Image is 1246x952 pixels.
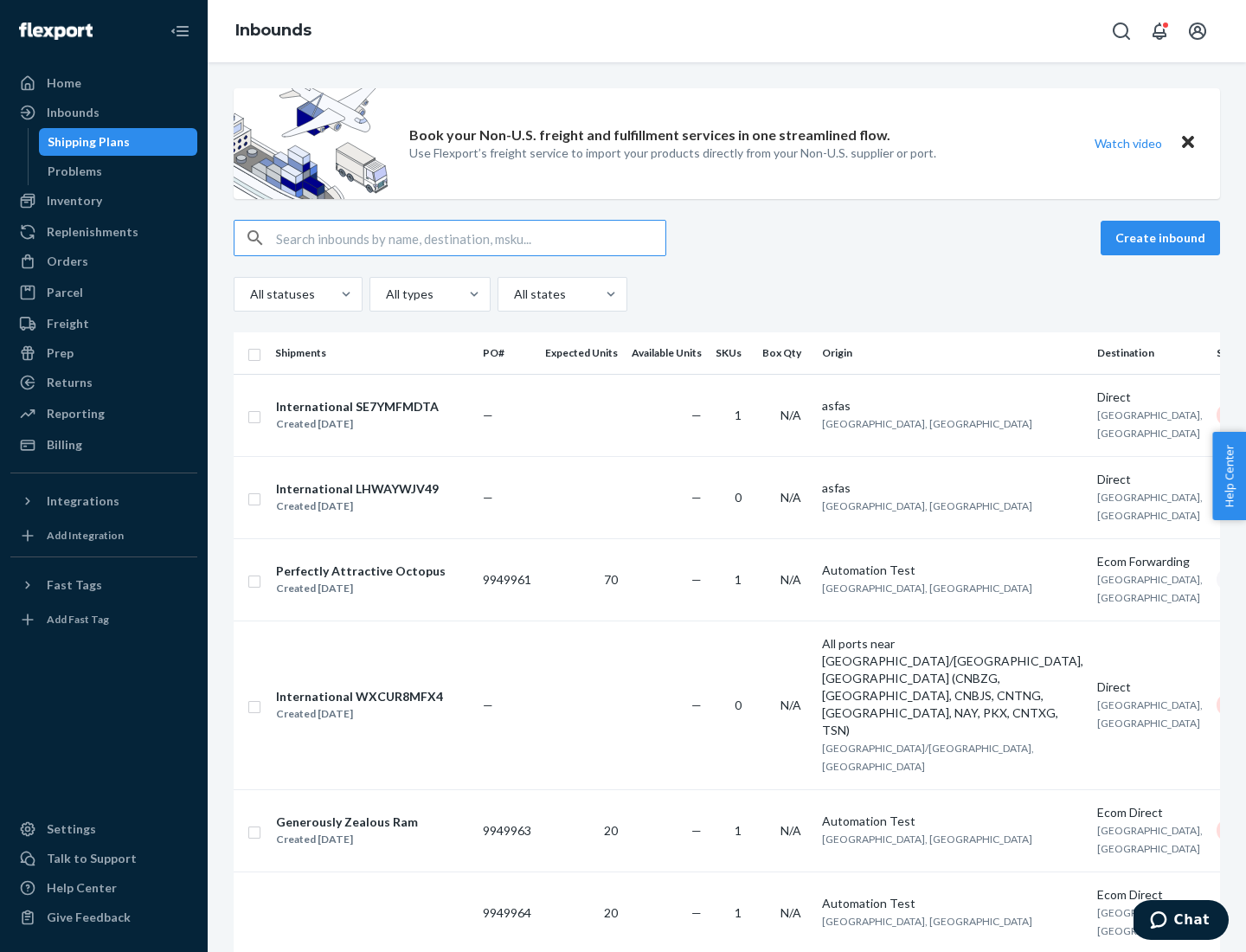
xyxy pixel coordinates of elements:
span: N/A [780,905,801,920]
span: N/A [780,572,801,587]
div: Help Center [47,879,117,897]
img: Flexport logo [19,23,93,40]
div: Perfectly Attractive Octopus [276,563,446,580]
a: Replenishments [10,218,197,246]
div: asfas [822,479,1083,497]
button: Give Feedback [10,904,197,931]
input: All types [384,286,386,303]
span: 1 [735,823,742,838]
span: 1 [735,905,742,920]
div: International SE7YMFMDTA [276,398,439,415]
button: Talk to Support [10,845,197,872]
span: — [691,490,702,505]
div: Add Fast Tag [47,612,109,627]
div: Created [DATE] [276,705,443,723]
a: Returns [10,369,197,396]
div: Created [DATE] [276,580,446,597]
span: 0 [735,490,742,505]
span: 1 [735,408,742,422]
div: Billing [47,436,82,453]
span: — [691,905,702,920]
th: Expected Units [538,332,625,374]
button: Open account menu [1180,14,1215,48]
div: Created [DATE] [276,498,439,515]
span: [GEOGRAPHIC_DATA]/[GEOGRAPHIC_DATA], [GEOGRAPHIC_DATA] [822,742,1034,773]
span: — [691,572,702,587]
div: Direct [1097,471,1203,488]
div: Automation Test [822,562,1083,579]
span: [GEOGRAPHIC_DATA], [GEOGRAPHIC_DATA] [1097,698,1203,730]
th: Shipments [268,332,476,374]
a: Home [10,69,197,97]
a: Freight [10,310,197,338]
th: Destination [1090,332,1210,374]
a: Problems [39,158,198,185]
span: 70 [604,572,618,587]
button: Close Navigation [163,14,197,48]
a: Help Center [10,874,197,902]
button: Create inbound [1101,221,1220,255]
div: Reporting [47,405,105,422]
ol: breadcrumbs [222,6,325,56]
input: All states [512,286,514,303]
span: — [483,698,493,712]
a: Add Integration [10,522,197,550]
div: Direct [1097,389,1203,406]
a: Add Fast Tag [10,606,197,634]
div: Returns [47,374,93,391]
div: Direct [1097,679,1203,696]
span: [GEOGRAPHIC_DATA], [GEOGRAPHIC_DATA] [1097,491,1203,522]
span: [GEOGRAPHIC_DATA], [GEOGRAPHIC_DATA] [1097,824,1203,855]
a: Parcel [10,279,197,306]
a: Settings [10,815,197,843]
span: N/A [780,408,801,422]
div: Shipping Plans [48,133,130,151]
div: Add Integration [47,528,124,543]
th: SKUs [709,332,755,374]
a: Prep [10,339,197,367]
button: Fast Tags [10,571,197,599]
th: Box Qty [755,332,815,374]
div: Created [DATE] [276,831,418,848]
th: PO# [476,332,538,374]
td: 9949961 [476,538,538,621]
div: Inventory [47,192,102,209]
div: Home [47,74,81,92]
a: Inventory [10,187,197,215]
span: [GEOGRAPHIC_DATA], [GEOGRAPHIC_DATA] [822,915,1032,928]
span: [GEOGRAPHIC_DATA], [GEOGRAPHIC_DATA] [822,582,1032,595]
div: Give Feedback [47,909,131,926]
div: Automation Test [822,813,1083,830]
p: Book your Non-U.S. freight and fulfillment services in one streamlined flow. [409,125,890,145]
span: — [483,490,493,505]
a: Inbounds [235,21,311,40]
th: Available Units [625,332,709,374]
button: Watch video [1083,131,1173,156]
div: Settings [47,820,96,838]
div: International WXCUR8MFX4 [276,688,443,705]
span: — [691,823,702,838]
div: Inbounds [47,104,100,121]
th: Origin [815,332,1090,374]
span: 20 [604,905,618,920]
div: Parcel [47,284,83,301]
a: Billing [10,431,197,459]
div: Ecom Direct [1097,804,1203,821]
a: Orders [10,248,197,275]
div: Problems [48,163,102,180]
span: [GEOGRAPHIC_DATA], [GEOGRAPHIC_DATA] [822,833,1032,846]
button: Open Search Box [1104,14,1139,48]
span: [GEOGRAPHIC_DATA], [GEOGRAPHIC_DATA] [1097,906,1203,937]
p: Use Flexport’s freight service to import your products directly from your Non-U.S. supplier or port. [409,145,936,162]
span: N/A [780,490,801,505]
div: Talk to Support [47,850,137,867]
div: asfas [822,397,1083,415]
button: Help Center [1212,432,1246,520]
button: Integrations [10,487,197,515]
a: Inbounds [10,99,197,126]
button: Open notifications [1142,14,1177,48]
span: [GEOGRAPHIC_DATA], [GEOGRAPHIC_DATA] [822,499,1032,512]
span: [GEOGRAPHIC_DATA], [GEOGRAPHIC_DATA] [1097,573,1203,604]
